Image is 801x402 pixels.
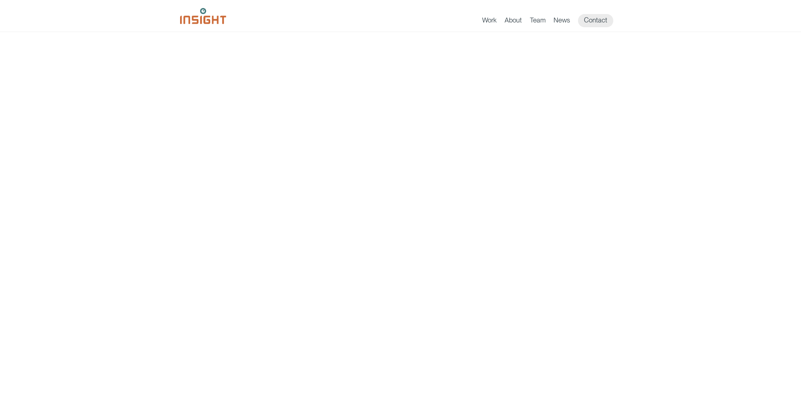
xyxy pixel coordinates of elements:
img: Insight Marketing Design [180,8,226,24]
a: Contact [578,14,613,27]
a: Work [482,16,497,27]
a: News [554,16,570,27]
nav: primary navigation menu [482,14,621,27]
a: Team [530,16,545,27]
a: About [505,16,522,27]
